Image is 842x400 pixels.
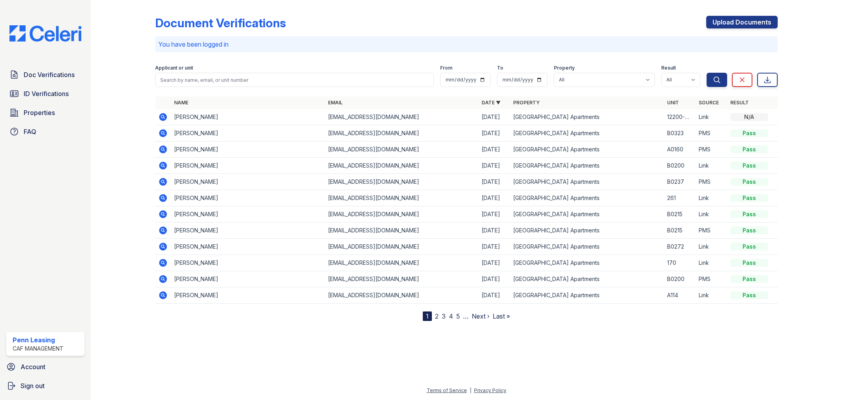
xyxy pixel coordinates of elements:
[510,287,664,304] td: [GEOGRAPHIC_DATA] Apartments
[472,312,489,320] a: Next ›
[664,190,696,206] td: 261
[664,223,696,239] td: B0215
[155,16,286,30] div: Document Verifications
[478,109,510,125] td: [DATE]
[171,142,324,158] td: [PERSON_NAME]
[478,287,510,304] td: [DATE]
[730,162,768,170] div: Pass
[730,113,768,121] div: N/A
[440,65,452,71] label: From
[730,100,749,106] a: Result
[696,142,727,158] td: PMS
[325,206,478,223] td: [EMAIL_ADDRESS][DOMAIN_NAME]
[6,105,84,121] a: Properties
[13,345,64,353] div: CAF Management
[6,86,84,102] a: ID Verifications
[155,73,433,87] input: Search by name, email, or unit number
[664,142,696,158] td: A0160
[325,287,478,304] td: [EMAIL_ADDRESS][DOMAIN_NAME]
[325,158,478,174] td: [EMAIL_ADDRESS][DOMAIN_NAME]
[664,271,696,287] td: B0200
[510,125,664,142] td: [GEOGRAPHIC_DATA] Apartments
[730,210,768,218] div: Pass
[474,387,506,393] a: Privacy Policy
[171,271,324,287] td: [PERSON_NAME]
[482,100,501,106] a: Date ▼
[478,255,510,271] td: [DATE]
[21,362,45,372] span: Account
[325,109,478,125] td: [EMAIL_ADDRESS][DOMAIN_NAME]
[510,271,664,287] td: [GEOGRAPHIC_DATA] Apartments
[664,109,696,125] td: 12200-B0259
[510,223,664,239] td: [GEOGRAPHIC_DATA] Apartments
[171,287,324,304] td: [PERSON_NAME]
[470,387,471,393] div: |
[730,194,768,202] div: Pass
[730,291,768,299] div: Pass
[478,206,510,223] td: [DATE]
[664,174,696,190] td: B0237
[478,223,510,239] td: [DATE]
[510,174,664,190] td: [GEOGRAPHIC_DATA] Apartments
[510,158,664,174] td: [GEOGRAPHIC_DATA] Apartments
[171,255,324,271] td: [PERSON_NAME]
[6,124,84,140] a: FAQ
[554,65,575,71] label: Property
[24,70,75,79] span: Doc Verifications
[730,226,768,234] div: Pass
[171,190,324,206] td: [PERSON_NAME]
[6,67,84,83] a: Doc Verifications
[325,271,478,287] td: [EMAIL_ADDRESS][DOMAIN_NAME]
[478,190,510,206] td: [DATE]
[171,158,324,174] td: [PERSON_NAME]
[696,239,727,255] td: Link
[493,312,510,320] a: Last »
[664,158,696,174] td: B0200
[513,100,540,106] a: Property
[730,145,768,153] div: Pass
[510,190,664,206] td: [GEOGRAPHIC_DATA] Apartments
[325,142,478,158] td: [EMAIL_ADDRESS][DOMAIN_NAME]
[730,243,768,251] div: Pass
[325,125,478,142] td: [EMAIL_ADDRESS][DOMAIN_NAME]
[510,142,664,158] td: [GEOGRAPHIC_DATA] Apartments
[171,109,324,125] td: [PERSON_NAME]
[171,239,324,255] td: [PERSON_NAME]
[463,311,469,321] span: …
[328,100,343,106] a: Email
[696,287,727,304] td: Link
[325,190,478,206] td: [EMAIL_ADDRESS][DOMAIN_NAME]
[171,223,324,239] td: [PERSON_NAME]
[696,223,727,239] td: PMS
[664,125,696,142] td: B0323
[456,312,460,320] a: 5
[24,127,36,136] span: FAQ
[699,100,719,106] a: Source
[3,359,88,375] a: Account
[478,125,510,142] td: [DATE]
[325,255,478,271] td: [EMAIL_ADDRESS][DOMAIN_NAME]
[171,174,324,190] td: [PERSON_NAME]
[423,311,432,321] div: 1
[478,158,510,174] td: [DATE]
[730,275,768,283] div: Pass
[510,109,664,125] td: [GEOGRAPHIC_DATA] Apartments
[664,287,696,304] td: A114
[706,16,778,28] a: Upload Documents
[171,206,324,223] td: [PERSON_NAME]
[155,65,193,71] label: Applicant or unit
[696,174,727,190] td: PMS
[478,271,510,287] td: [DATE]
[730,129,768,137] div: Pass
[325,239,478,255] td: [EMAIL_ADDRESS][DOMAIN_NAME]
[510,239,664,255] td: [GEOGRAPHIC_DATA] Apartments
[158,40,774,49] p: You have been logged in
[661,65,676,71] label: Result
[696,158,727,174] td: Link
[730,178,768,186] div: Pass
[664,255,696,271] td: 170
[442,312,446,320] a: 3
[3,378,88,394] a: Sign out
[478,239,510,255] td: [DATE]
[435,312,439,320] a: 2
